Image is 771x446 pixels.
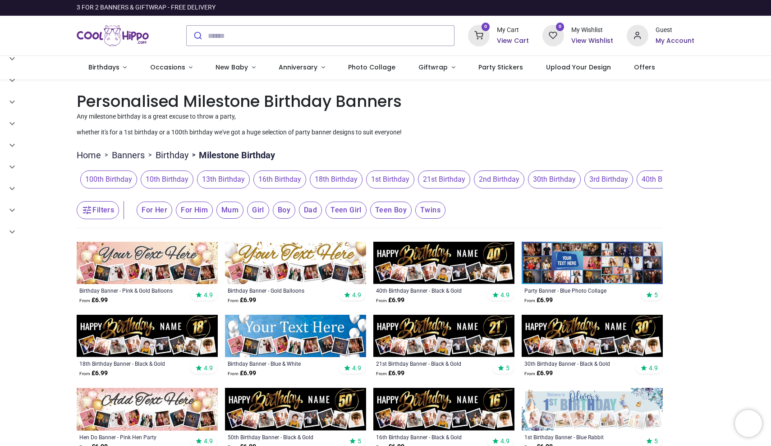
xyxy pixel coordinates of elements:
a: View Wishlist [571,37,613,46]
div: Guest [656,26,694,35]
a: Anniversary [267,56,336,79]
span: From [79,298,90,303]
strong: £ 6.99 [228,369,256,378]
button: Submit [187,26,208,46]
span: 5 [654,291,658,299]
a: Hen Do Banner - Pink Hen Party [79,433,188,441]
span: 5 [358,437,361,445]
a: 1st Birthday Banner - Blue Rabbit [524,433,633,441]
span: From [376,371,387,376]
span: New Baby [216,63,248,72]
span: Mum [216,202,243,219]
span: 4.9 [204,437,213,445]
span: > [101,151,112,160]
img: Personalised Happy Birthday Banner - Gold Balloons - 9 Photo Upload [225,242,366,284]
button: 40th Birthday [633,170,689,189]
img: Cool Hippo [77,23,149,48]
a: Giftwrap [407,56,467,79]
img: Personalised Happy 1st Birthday Banner - Blue Rabbit - Custom Name & 9 Photo Upload [522,388,663,430]
span: 4.9 [352,291,361,299]
span: From [228,371,239,376]
button: 100th Birthday [77,170,137,189]
button: 3rd Birthday [581,170,633,189]
span: Girl [247,202,269,219]
span: 4.9 [500,291,509,299]
button: 13th Birthday [193,170,250,189]
a: Party Banner - Blue Photo Collage [524,287,633,294]
span: Upload Your Design [546,63,611,72]
strong: £ 6.99 [228,296,256,305]
img: Personalised Happy 16th Birthday Banner - Black & Gold - Custom Name & 9 Photo Upload [373,388,514,430]
a: Logo of Cool Hippo [77,23,149,48]
strong: £ 6.99 [524,369,553,378]
li: Milestone Birthday [188,149,275,161]
a: My Account [656,37,694,46]
a: Occasions [138,56,204,79]
a: Home [77,149,101,161]
a: 18th Birthday Banner - Black & Gold [79,360,188,367]
button: 21st Birthday [414,170,470,189]
a: 30th Birthday Banner - Black & Gold [524,360,633,367]
span: Boy [273,202,295,219]
a: 0 [468,32,490,39]
span: > [188,151,199,160]
span: 30th Birthday [528,170,581,189]
span: 18th Birthday [310,170,363,189]
img: Personalised Happy 30th Birthday Banner - Black & Gold - Custom Name & 9 Photo Upload [522,315,663,357]
iframe: Brevo live chat [735,410,762,437]
div: My Cart [497,26,529,35]
h1: Personalised Milestone Birthday Banners [77,90,694,112]
a: 0 [542,32,564,39]
span: Teen Boy [370,202,412,219]
span: 13th Birthday [197,170,250,189]
img: Personalised Happy Birthday Banner - Pink & Gold Balloons - 9 Photo Upload [77,242,218,284]
span: Party Stickers [478,63,523,72]
a: Birthday Banner - Pink & Gold Balloons [79,287,188,294]
a: 50th Birthday Banner - Black & Gold [228,433,336,441]
div: My Wishlist [571,26,613,35]
span: 100th Birthday [80,170,137,189]
a: Birthdays [77,56,138,79]
strong: £ 6.99 [376,296,404,305]
span: 2nd Birthday [474,170,524,189]
p: whether it's for a 1st birthday or a 100th birthday we've got a huge selection of party banner de... [77,128,694,137]
span: 16th Birthday [253,170,306,189]
img: Personalised Happy 21st Birthday Banner - Black & Gold - Custom Name & 9 Photo Upload [373,315,514,357]
span: 4.9 [649,364,658,372]
span: From [376,298,387,303]
span: 3rd Birthday [584,170,633,189]
span: 4.9 [500,437,509,445]
span: From [524,298,535,303]
button: 16th Birthday [250,170,306,189]
a: Birthday Banner - Blue & White [228,360,336,367]
span: 4.9 [204,364,213,372]
img: Personalised Happy 40th Birthday Banner - Black & Gold - Custom Name & 9 Photo Upload [373,242,514,284]
div: 40th Birthday Banner - Black & Gold [376,287,485,294]
span: > [145,151,156,160]
a: 16th Birthday Banner - Black & Gold [376,433,485,441]
span: Giftwrap [418,63,448,72]
span: Anniversary [279,63,317,72]
img: Personalised Party Banner - Blue Photo Collage - Custom Text & 30 Photo Upload [522,242,663,284]
a: Banners [112,149,145,161]
button: 18th Birthday [306,170,363,189]
a: Birthday [156,149,188,161]
span: 4.9 [204,291,213,299]
a: New Baby [204,56,267,79]
span: From [524,371,535,376]
sup: 0 [556,23,564,31]
a: Birthday Banner - Gold Balloons [228,287,336,294]
strong: £ 6.99 [79,369,108,378]
button: 1st Birthday [363,170,414,189]
sup: 0 [482,23,490,31]
span: 10th Birthday [141,170,193,189]
span: Teen Girl [326,202,367,219]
